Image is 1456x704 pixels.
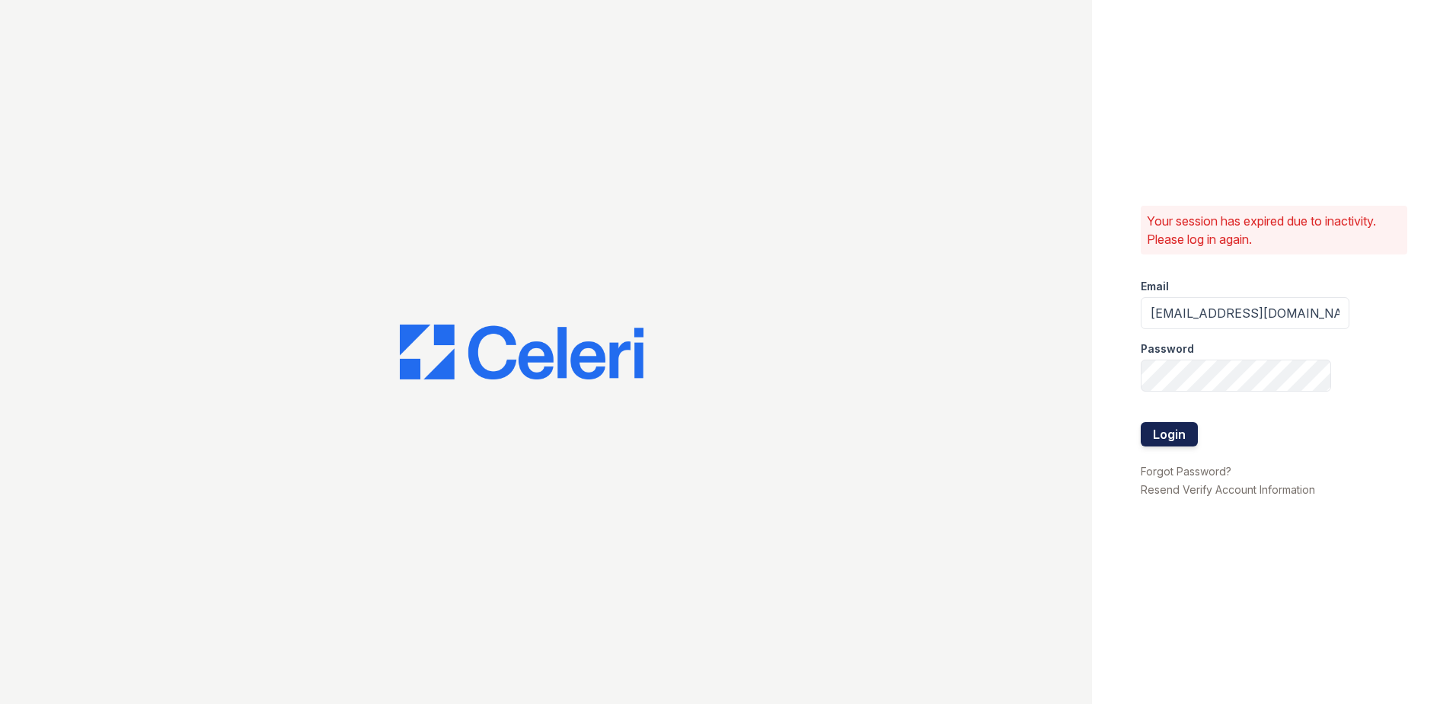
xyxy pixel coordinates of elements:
[1141,465,1231,478] a: Forgot Password?
[1141,483,1315,496] a: Resend Verify Account Information
[1141,341,1194,357] label: Password
[1141,422,1198,446] button: Login
[1141,279,1169,294] label: Email
[1147,212,1401,248] p: Your session has expired due to inactivity. Please log in again.
[400,325,643,379] img: CE_Logo_Blue-a8612792a0a2168367f1c8372b55b34899dd931a85d93a1a3d3e32e68fde9ad4.png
